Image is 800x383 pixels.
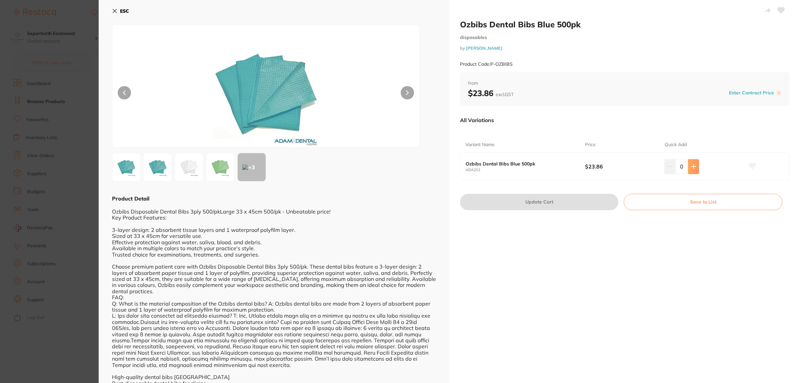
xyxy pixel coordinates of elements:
[468,88,514,98] b: $23.86
[585,163,657,170] b: $23.86
[460,19,789,29] h2: Ozbibs Dental Bibs Blue 500pk
[585,141,596,148] p: Price
[460,46,789,51] small: by
[238,153,266,181] div: + 3
[460,194,618,210] button: Update Cart
[112,5,129,17] button: ESC
[237,153,266,181] button: +3
[624,194,782,210] button: Save to List
[460,61,513,67] small: Product Code: P-OZBIBS
[460,117,494,123] p: All Variations
[114,155,138,179] img: T1pCSUJTLmpwZw
[120,8,129,14] b: ESC
[146,155,170,179] img: MS5qcGc
[465,141,495,148] p: Variant Name
[466,45,502,51] a: [PERSON_NAME]
[466,168,585,172] small: ADA201
[466,161,573,166] b: Ozbibs Dental Bibs Blue 500pk
[468,80,781,87] span: from
[174,42,358,147] img: T1pCSUJTLmpwZw
[665,141,687,148] p: Quick Add
[727,90,776,96] button: Enter Contract Price
[208,155,232,179] img: MTIuanBn
[460,35,789,40] small: disposables
[776,90,781,96] label: i
[112,195,149,202] b: Product Detail
[177,155,201,179] img: MTAuanBn
[496,91,514,97] span: excl. GST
